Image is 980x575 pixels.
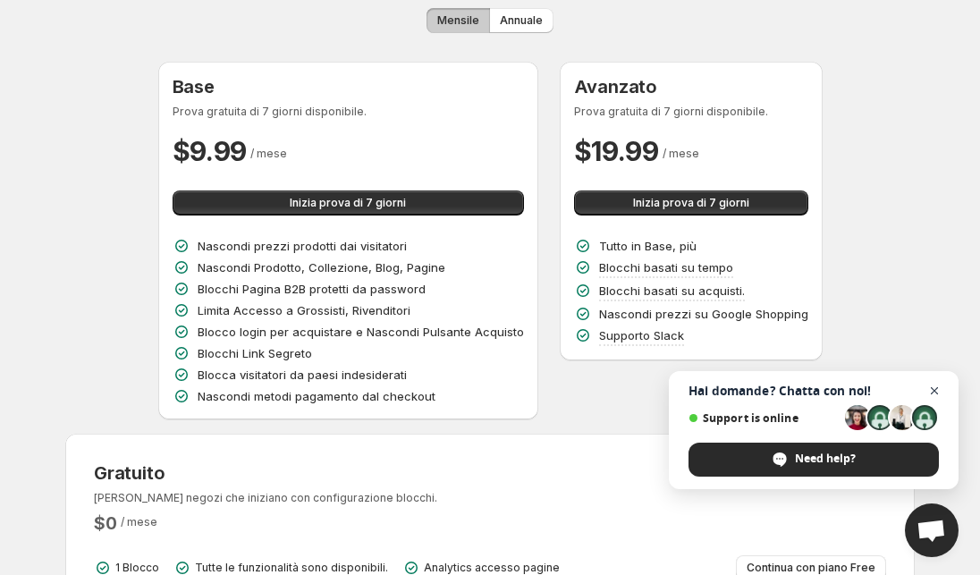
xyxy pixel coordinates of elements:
p: Blocchi basati su tempo [599,258,733,276]
span: Mensile [437,13,479,28]
div: Open chat [905,503,959,557]
button: Inizia prova di 7 giorni [574,190,808,216]
p: Tutto in Base, più [599,237,697,255]
h3: Base [173,76,524,97]
span: Hai domande? Chatta con noi! [689,384,939,398]
p: Prova gratuita di 7 giorni disponibile. [574,105,808,119]
span: Continua con piano Free [747,561,875,575]
p: [PERSON_NAME] negozi che iniziano con configurazione blocchi. [94,491,437,505]
p: Analytics accesso pagine [424,561,560,575]
span: Need help? [795,451,856,467]
div: Need help? [689,443,939,477]
p: Blocchi Link Segreto [198,344,312,362]
span: / mese [121,515,157,528]
p: Supporto Slack [599,326,684,344]
p: Blocchi Pagina B2B protetti da password [198,280,426,298]
p: 1 Blocco [115,561,159,575]
button: Mensile [427,8,490,33]
span: Support is online [689,411,839,425]
h2: $ 9.99 [173,133,248,169]
p: Blocca visitatori da paesi indesiderati [198,366,407,384]
h3: Avanzato [574,76,808,97]
p: Nascondi Prodotto, Collezione, Blog, Pagine [198,258,445,276]
p: Prova gratuita di 7 giorni disponibile. [173,105,524,119]
p: Limita Accesso a Grossisti, Rivenditori [198,301,410,319]
p: Tutte le funzionalità sono disponibili. [195,561,388,575]
p: Blocco login per acquistare e Nascondi Pulsante Acquisto [198,323,524,341]
span: / mese [663,147,699,160]
span: Inizia prova di 7 giorni [633,196,749,210]
h2: $ 19.99 [574,133,659,169]
button: Inizia prova di 7 giorni [173,190,524,216]
h2: $ 0 [94,512,117,534]
span: / mese [250,147,287,160]
h3: Gratuito [94,462,437,484]
p: Blocchi basati su acquisti. [599,282,745,300]
p: Nascondi prezzi prodotti dai visitatori [198,237,407,255]
button: Annuale [489,8,553,33]
p: Nascondi metodi pagamento dal checkout [198,387,435,405]
span: Inizia prova di 7 giorni [290,196,406,210]
span: Close chat [924,380,946,402]
span: Annuale [500,13,543,28]
p: Nascondi prezzi su Google Shopping [599,305,808,323]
